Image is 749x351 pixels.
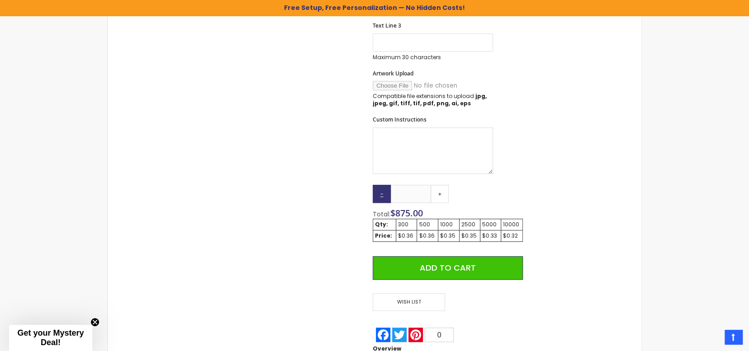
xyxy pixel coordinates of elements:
span: 875.00 [395,207,423,219]
div: $0.35 [461,232,479,239]
a: - [373,185,391,203]
div: 1000 [440,221,457,228]
div: $0.33 [482,232,498,239]
div: 2500 [461,221,479,228]
span: Wish List [373,293,445,311]
span: Text Line 3 [373,22,401,29]
span: Get your Mystery Deal! [17,328,84,347]
p: Compatible file extensions to upload: [373,93,493,107]
div: $0.36 [419,232,436,239]
span: Total: [373,210,390,219]
div: $0.36 [398,232,415,239]
div: $0.35 [440,232,457,239]
span: Custom Instructions [373,116,427,123]
span: Artwork Upload [373,70,413,77]
div: 500 [419,221,436,228]
a: Top [725,330,742,344]
a: Pinterest0 [408,328,455,342]
div: 5000 [482,221,498,228]
div: $0.32 [503,232,521,239]
a: + [431,185,449,203]
span: $ [390,207,423,219]
div: 10000 [503,221,521,228]
button: Close teaser [90,318,100,327]
p: Maximum 30 characters [373,54,493,61]
a: Facebook [375,328,391,342]
span: Add to Cart [420,262,476,273]
strong: Price: [375,232,392,239]
strong: Qty: [375,220,388,228]
a: Wish List [373,293,448,311]
strong: jpg, jpeg, gif, tiff, tif, pdf, png, ai, eps [373,92,487,107]
div: 300 [398,221,415,228]
div: Get your Mystery Deal!Close teaser [9,325,92,351]
span: 0 [437,331,441,339]
a: Twitter [391,328,408,342]
button: Add to Cart [373,256,523,280]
